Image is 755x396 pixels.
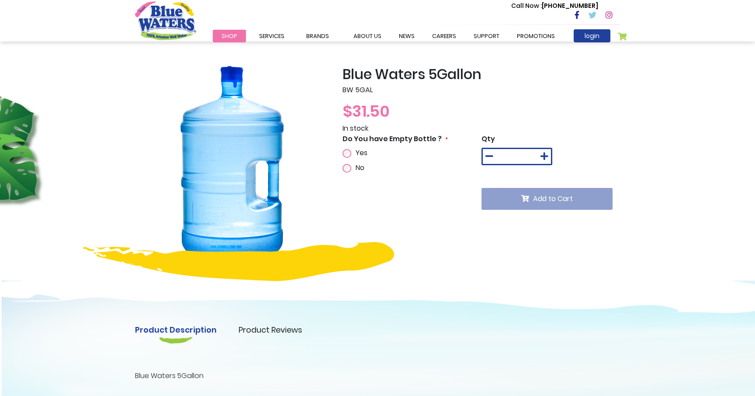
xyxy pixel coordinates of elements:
[343,123,368,133] span: In stock
[135,324,217,336] a: Product Description
[423,30,465,42] a: careers
[135,371,620,381] p: Blue Waters 5Gallon
[356,163,364,173] span: No
[345,30,390,42] a: about us
[135,1,196,40] a: store logo
[343,85,620,95] p: BW 5GAL
[511,1,598,10] p: [PHONE_NUMBER]
[343,100,390,122] span: $31.50
[343,66,620,83] h2: Blue Waters 5Gallon
[481,134,495,144] span: Qty
[135,66,329,261] img: Blue_Waters_5Gallon_1_20.png
[574,29,610,42] a: login
[390,30,423,42] a: News
[222,32,237,40] span: Shop
[356,148,367,158] span: Yes
[465,30,508,42] a: support
[83,242,394,281] img: yellow-design.png
[508,30,564,42] a: Promotions
[306,32,329,40] span: Brands
[239,324,302,336] a: Product Reviews
[259,32,284,40] span: Services
[343,134,442,144] span: Do You have Empty Bottle ?
[511,1,542,10] span: Call Now :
